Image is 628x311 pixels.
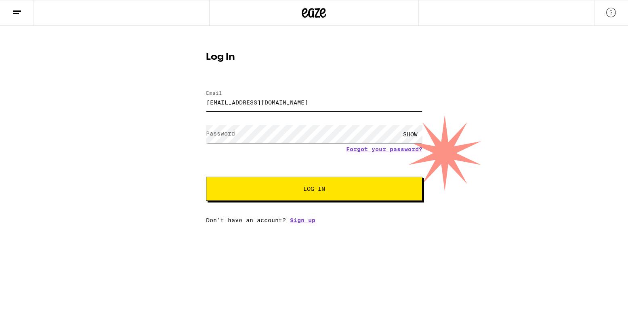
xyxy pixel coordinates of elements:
[206,217,422,223] div: Don't have an account?
[206,90,222,96] label: Email
[290,217,315,223] a: Sign up
[346,146,422,152] a: Forgot your password?
[206,177,422,201] button: Log In
[303,186,325,192] span: Log In
[206,130,235,137] label: Password
[5,6,58,12] span: Hi. Need any help?
[206,52,422,62] h1: Log In
[398,125,422,143] div: SHOW
[206,93,422,111] input: Email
